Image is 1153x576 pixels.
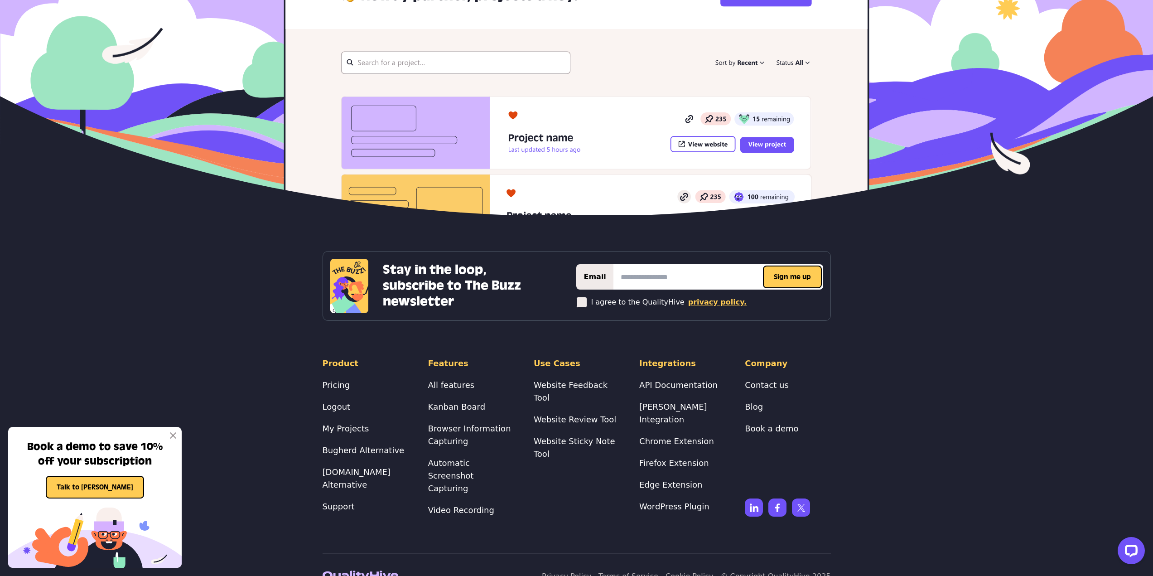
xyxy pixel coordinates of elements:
h4: Product [323,357,408,370]
a: Logout [323,402,351,411]
a: Blog [745,402,763,411]
a: [PERSON_NAME] Integration [639,402,707,424]
h4: Features [428,357,514,370]
a: Contact us [745,380,789,390]
img: The Buzz Newsletter [330,259,368,313]
h4: Company [745,357,830,370]
img: Linkedin [745,499,763,517]
a: Automatic Screenshot Capturing [428,458,474,493]
label: Email [576,264,613,290]
img: Close popup [170,432,176,439]
button: Talk to [PERSON_NAME] [46,476,144,499]
a: Book a demo [745,424,798,433]
a: Firefox Extension [639,458,709,468]
a: Kanban Board [428,402,485,411]
a: Talk to [PERSON_NAME] [46,483,144,491]
a: Edge Extension [639,480,702,489]
h4: Book a demo to save 10% off your subscription [21,440,169,469]
input: email [613,264,823,290]
h4: Integrations [639,357,725,370]
h3: Stay in the loop, subscribe to The Buzz newsletter [383,262,535,310]
a: All features [428,380,474,390]
a: Support [323,502,355,511]
a: Video Recording [428,505,494,515]
a: Bugherd Alternative [323,445,405,455]
a: Website Sticky Note Tool [534,436,615,459]
a: Pricing [323,380,350,390]
p: I agree to the QualityHive [591,297,684,308]
button: Sign me up [763,266,822,288]
a: API Documentation [639,380,718,390]
h4: Use Cases [534,357,619,370]
a: [DOMAIN_NAME] Alternative [323,467,391,489]
a: privacy policy. [688,297,747,308]
a: WordPress Plugin [639,502,709,511]
a: Website Review Tool [534,415,616,424]
a: Browser Information Capturing [428,424,511,446]
img: X [792,499,810,517]
a: My Projects [323,424,369,433]
iframe: LiveChat chat widget [1110,533,1148,571]
img: Facebook [768,499,786,517]
a: Chrome Extension [639,436,714,446]
a: Website Feedback Tool [534,380,608,402]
